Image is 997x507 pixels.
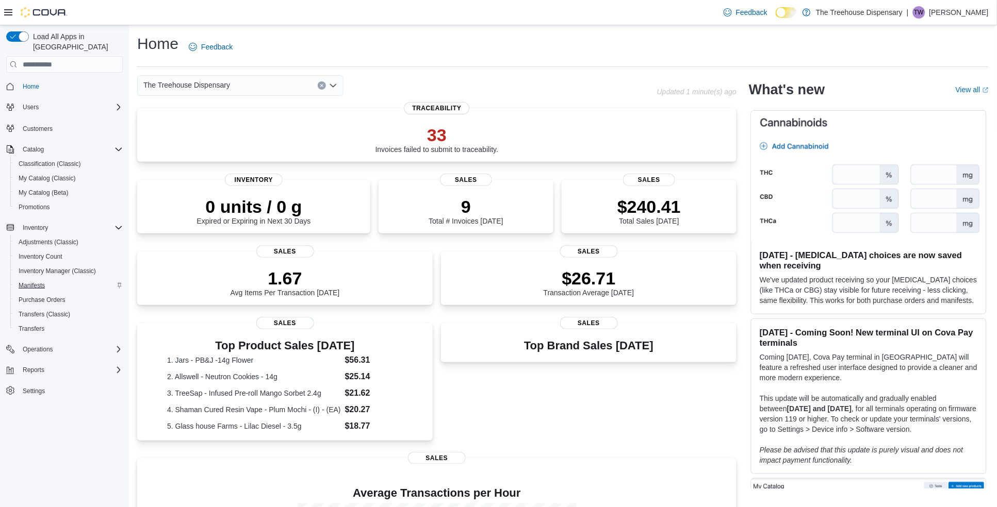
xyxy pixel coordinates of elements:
[524,340,653,352] h3: Top Brand Sales [DATE]
[623,174,676,186] span: Sales
[14,265,123,277] span: Inventory Manager (Classic)
[14,201,54,213] a: Promotions
[167,340,403,352] h3: Top Product Sales [DATE]
[167,404,341,415] dt: 4. Shaman Cured Resin Vape - Plum Mochi - (I) - (EA)
[197,196,311,217] p: 0 units / 0 g
[167,421,341,431] dt: 5. Glass house Farms - Lilac Diesel - 3.5g
[10,307,127,322] button: Transfers (Classic)
[143,79,230,91] span: The Treehouse Dispensary
[10,322,127,336] button: Transfers
[760,275,978,306] p: We've updated product receiving so your [MEDICAL_DATA] choices (like THCa or CBG) stay visible fo...
[14,250,123,263] span: Inventory Count
[544,268,634,289] p: $26.71
[19,364,123,376] span: Reports
[10,293,127,307] button: Purchase Orders
[14,294,123,306] span: Purchase Orders
[19,143,48,156] button: Catalog
[231,268,340,297] div: Avg Items Per Transaction [DATE]
[749,81,825,98] h2: What's new
[2,121,127,136] button: Customers
[19,267,96,275] span: Inventory Manager (Classic)
[10,235,127,249] button: Adjustments (Classic)
[145,487,728,499] h4: Average Transactions per Hour
[720,2,772,23] a: Feedback
[408,452,466,464] span: Sales
[19,222,123,234] span: Inventory
[318,81,326,90] button: Clear input
[2,100,127,114] button: Users
[345,370,403,383] dd: $25.14
[10,264,127,278] button: Inventory Manager (Classic)
[913,6,925,19] div: Tina Wilkins
[2,342,127,357] button: Operations
[23,366,44,374] span: Reports
[23,145,44,154] span: Catalog
[19,310,70,318] span: Transfers (Classic)
[225,174,283,186] span: Inventory
[29,31,123,52] span: Load All Apps in [GEOGRAPHIC_DATA]
[19,325,44,333] span: Transfers
[2,363,127,377] button: Reports
[560,317,618,329] span: Sales
[19,281,45,290] span: Manifests
[14,323,123,335] span: Transfers
[19,252,62,261] span: Inventory Count
[14,158,85,170] a: Classification (Classic)
[14,187,123,199] span: My Catalog (Beta)
[617,196,681,217] p: $240.41
[345,403,403,416] dd: $20.27
[2,142,127,157] button: Catalog
[10,171,127,185] button: My Catalog (Classic)
[14,250,67,263] a: Inventory Count
[14,279,123,292] span: Manifests
[2,383,127,398] button: Settings
[19,343,123,356] span: Operations
[760,446,963,464] em: Please be advised that this update is purely visual and does not impact payment functionality.
[760,393,978,434] p: This update will be automatically and gradually enabled between , for all terminals operating on ...
[23,224,48,232] span: Inventory
[429,196,503,217] p: 9
[914,6,924,19] span: TW
[197,196,311,225] div: Expired or Expiring in Next 30 Days
[23,82,39,91] span: Home
[14,236,83,248] a: Adjustments (Classic)
[14,323,48,335] a: Transfers
[19,384,123,397] span: Settings
[23,103,39,111] span: Users
[256,317,314,329] span: Sales
[929,6,989,19] p: [PERSON_NAME]
[19,80,43,93] a: Home
[19,101,123,113] span: Users
[736,7,767,18] span: Feedback
[14,187,73,199] a: My Catalog (Beta)
[167,371,341,382] dt: 2. Allswell - Neutron Cookies - 14g
[19,343,57,356] button: Operations
[10,157,127,171] button: Classification (Classic)
[19,238,78,246] span: Adjustments (Classic)
[14,265,100,277] a: Inventory Manager (Classic)
[19,80,123,93] span: Home
[14,308,123,320] span: Transfers (Classic)
[375,125,499,145] p: 33
[6,75,123,425] nav: Complex example
[2,221,127,235] button: Inventory
[816,6,903,19] p: The Treehouse Dispensary
[440,174,493,186] span: Sales
[19,143,123,156] span: Catalog
[345,420,403,432] dd: $18.77
[2,79,127,94] button: Home
[14,308,74,320] a: Transfers (Classic)
[19,174,76,182] span: My Catalog (Classic)
[760,250,978,271] h3: [DATE] - [MEDICAL_DATA] choices are now saved when receiving
[19,296,66,304] span: Purchase Orders
[14,172,123,184] span: My Catalog (Classic)
[956,86,989,94] a: View allExternal link
[329,81,337,90] button: Open list of options
[167,355,341,365] dt: 1. Jars - PB&J -14g Flower
[21,7,67,18] img: Cova
[787,404,852,413] strong: [DATE] and [DATE]
[404,102,470,114] span: Traceability
[14,158,123,170] span: Classification (Classic)
[907,6,909,19] p: |
[19,123,57,135] a: Customers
